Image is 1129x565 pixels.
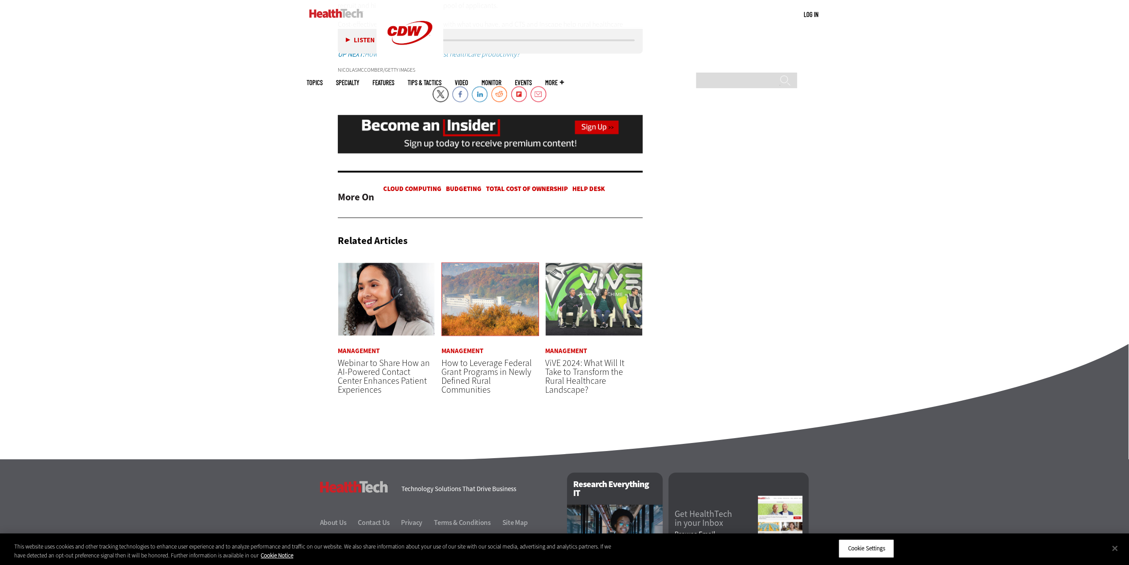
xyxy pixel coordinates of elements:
[307,79,323,86] span: Topics
[376,59,443,68] a: CDW
[338,236,408,245] h3: Related Articles
[1105,538,1125,558] button: Close
[482,79,502,86] a: MonITor
[545,79,564,86] span: More
[515,79,532,86] a: Events
[338,347,380,354] a: Management
[758,496,802,545] img: newsletter screenshot
[261,552,293,559] a: More information about your privacy
[804,10,818,18] a: Log in
[309,9,363,18] img: Home
[358,517,400,527] a: Contact Us
[838,539,894,558] button: Cookie Settings
[401,485,556,492] h4: Technology Solutions That Drive Business
[675,530,758,545] a: Browse EmailArchives
[545,347,587,354] a: Management
[545,262,643,336] img: Vive Hero
[455,79,468,86] a: Video
[804,10,818,19] div: User menu
[372,79,394,86] a: Features
[502,517,528,527] a: Site Map
[675,509,758,527] a: Get HealthTechin your Inbox
[338,357,430,395] a: Webinar to Share How an AI-Powered Contact Center Enhances Patient Experiences
[14,542,621,560] div: This website uses cookies and other tracking technologies to enhance user experience and to analy...
[401,517,433,527] a: Privacy
[320,517,357,527] a: About Us
[545,357,624,395] a: ViVE 2024: What Will It Take to Transform the Rural Healthcare Landscape?
[441,262,539,336] img: hospital located in foggy valley during fall
[338,262,435,336] img: contact center employee smiles
[486,184,568,193] a: Total Cost of Ownership
[441,357,532,395] a: How to Leverage Federal Grant Programs in Newly Defined Rural Communities
[441,347,483,354] a: Management
[567,472,663,504] h2: Research Everything IT
[338,188,374,206] h3: More On
[408,79,441,86] a: Tips & Tactics
[446,184,482,193] a: Budgeting
[320,481,388,492] h3: HealthTech
[383,184,441,193] a: Cloud Computing
[336,79,359,86] span: Specialty
[434,517,501,527] a: Terms & Conditions
[572,184,605,193] a: Help Desk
